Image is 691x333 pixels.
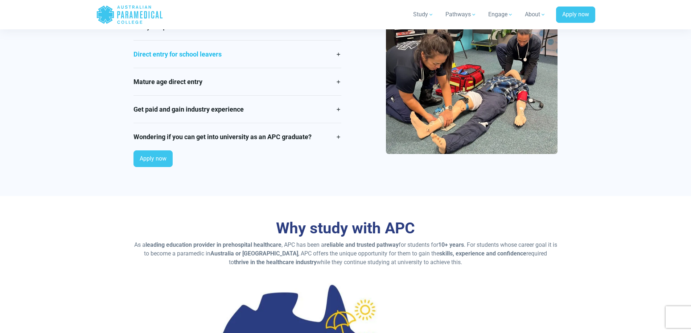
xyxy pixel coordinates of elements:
a: Apply now [556,7,595,23]
a: Apply now [133,150,173,167]
a: Direct entry for school leavers [133,41,341,68]
a: Study [409,4,438,25]
strong: reliable and trusted pathway [324,241,399,248]
a: Mature age direct entry [133,68,341,95]
strong: thrive in the healthcare industry [234,259,317,266]
strong: 10+ years [438,241,464,248]
a: Pathways [441,4,481,25]
a: Australian Paramedical College [96,3,163,26]
strong: in prehospital healthcare [217,241,281,248]
a: Engage [484,4,518,25]
strong: skills, experience and confidence [439,250,526,257]
a: Wondering if you can get into university as an APC graduate? [133,123,341,150]
strong: Australia or [GEOGRAPHIC_DATA] [210,250,298,257]
a: About [521,4,550,25]
a: Get paid and gain industry experience [133,96,341,123]
strong: leading education provider [145,241,215,248]
p: As a , APC has been a for students for . For students whose career goal it is to become a paramed... [133,241,558,267]
h3: Why study with APC [133,219,558,238]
